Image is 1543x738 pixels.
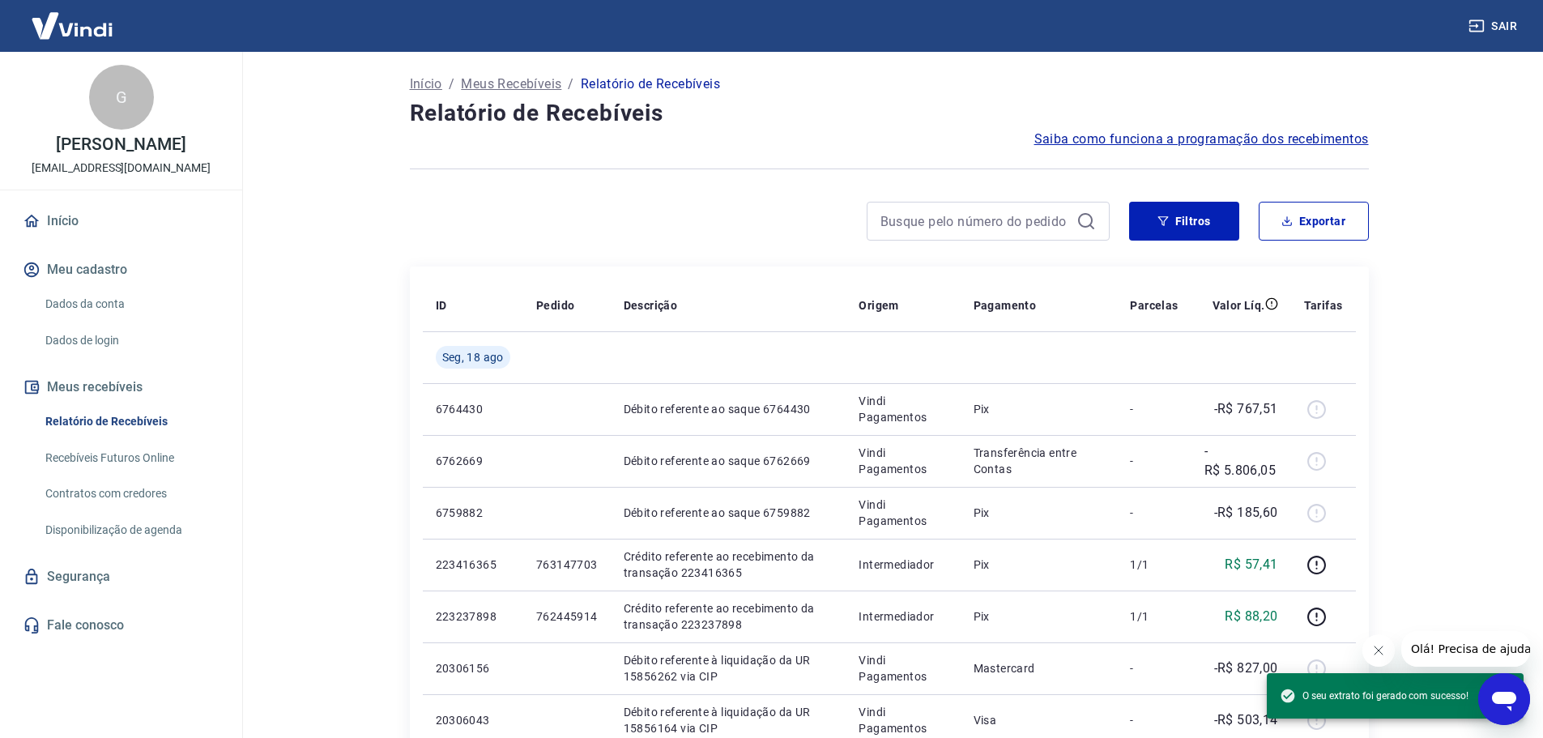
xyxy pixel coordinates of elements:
[1401,631,1530,667] iframe: Mensagem da empresa
[1225,607,1277,626] p: R$ 88,20
[436,660,510,676] p: 20306156
[974,445,1105,477] p: Transferência entre Contas
[1130,712,1178,728] p: -
[1214,710,1278,730] p: -R$ 503,14
[1130,608,1178,625] p: 1/1
[436,557,510,573] p: 223416365
[436,453,510,469] p: 6762669
[1362,634,1395,667] iframe: Fechar mensagem
[1034,130,1369,149] a: Saiba como funciona a programação dos recebimentos
[974,712,1105,728] p: Visa
[39,288,223,321] a: Dados da conta
[974,608,1105,625] p: Pix
[461,75,561,94] a: Meus Recebíveis
[1130,297,1178,314] p: Parcelas
[568,75,573,94] p: /
[1465,11,1524,41] button: Sair
[442,349,504,365] span: Seg, 18 ago
[19,1,125,50] img: Vindi
[39,324,223,357] a: Dados de login
[436,608,510,625] p: 223237898
[19,369,223,405] button: Meus recebíveis
[859,393,947,425] p: Vindi Pagamentos
[974,557,1105,573] p: Pix
[974,660,1105,676] p: Mastercard
[1214,503,1278,523] p: -R$ 185,60
[1204,442,1278,480] p: -R$ 5.806,05
[1225,555,1277,574] p: R$ 57,41
[19,608,223,643] a: Fale conosco
[1478,673,1530,725] iframe: Botão para abrir a janela de mensagens
[536,557,598,573] p: 763147703
[1130,401,1178,417] p: -
[1304,297,1343,314] p: Tarifas
[1130,453,1178,469] p: -
[39,514,223,547] a: Disponibilização de agenda
[1129,202,1239,241] button: Filtros
[19,203,223,239] a: Início
[536,297,574,314] p: Pedido
[1130,505,1178,521] p: -
[436,505,510,521] p: 6759882
[624,297,678,314] p: Descrição
[39,442,223,475] a: Recebíveis Futuros Online
[624,401,833,417] p: Débito referente ao saque 6764430
[436,712,510,728] p: 20306043
[1130,660,1178,676] p: -
[89,65,154,130] div: G
[32,160,211,177] p: [EMAIL_ADDRESS][DOMAIN_NAME]
[410,75,442,94] a: Início
[39,405,223,438] a: Relatório de Recebíveis
[449,75,454,94] p: /
[859,557,947,573] p: Intermediador
[10,11,136,24] span: Olá! Precisa de ajuda?
[410,97,1369,130] h4: Relatório de Recebíveis
[624,652,833,685] p: Débito referente à liquidação da UR 15856262 via CIP
[1259,202,1369,241] button: Exportar
[436,401,510,417] p: 6764430
[56,136,185,153] p: [PERSON_NAME]
[859,297,898,314] p: Origem
[880,209,1070,233] input: Busque pelo número do pedido
[974,297,1037,314] p: Pagamento
[581,75,720,94] p: Relatório de Recebíveis
[19,559,223,595] a: Segurança
[974,505,1105,521] p: Pix
[436,297,447,314] p: ID
[859,608,947,625] p: Intermediador
[859,652,947,685] p: Vindi Pagamentos
[624,548,833,581] p: Crédito referente ao recebimento da transação 223416365
[624,600,833,633] p: Crédito referente ao recebimento da transação 223237898
[1213,297,1265,314] p: Valor Líq.
[624,453,833,469] p: Débito referente ao saque 6762669
[859,704,947,736] p: Vindi Pagamentos
[19,252,223,288] button: Meu cadastro
[624,505,833,521] p: Débito referente ao saque 6759882
[536,608,598,625] p: 762445914
[1214,659,1278,678] p: -R$ 827,00
[624,704,833,736] p: Débito referente à liquidação da UR 15856164 via CIP
[859,497,947,529] p: Vindi Pagamentos
[859,445,947,477] p: Vindi Pagamentos
[1280,688,1468,704] span: O seu extrato foi gerado com sucesso!
[39,477,223,510] a: Contratos com credores
[1130,557,1178,573] p: 1/1
[974,401,1105,417] p: Pix
[1214,399,1278,419] p: -R$ 767,51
